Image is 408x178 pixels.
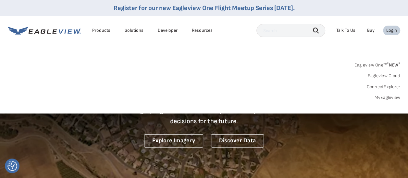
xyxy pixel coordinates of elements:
[336,28,355,33] div: Talk To Us
[144,134,203,148] a: Explore Imagery
[125,28,143,33] div: Solutions
[92,28,110,33] div: Products
[354,60,400,68] a: Eagleview One™*NEW*
[387,62,400,68] span: NEW
[7,161,17,171] img: Revisit consent button
[374,95,400,101] a: MyEagleview
[386,28,397,33] div: Login
[211,134,264,148] a: Discover Data
[114,4,295,12] a: Register for our new Eagleview One Flight Meetup Series [DATE].
[367,73,400,79] a: Eagleview Cloud
[7,161,17,171] button: Consent Preferences
[256,24,325,37] input: Search
[158,28,178,33] a: Developer
[367,28,375,33] a: Buy
[192,28,213,33] div: Resources
[366,84,400,90] a: ConnectExplorer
